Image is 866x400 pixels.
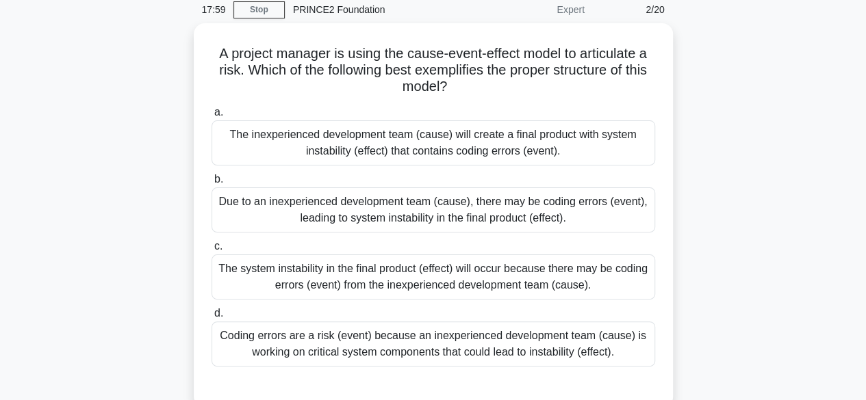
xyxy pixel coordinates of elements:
span: d. [214,307,223,319]
div: Due to an inexperienced development team (cause), there may be coding errors (event), leading to ... [212,187,655,232]
span: a. [214,106,223,118]
div: The inexperienced development team (cause) will create a final product with system instability (e... [212,120,655,165]
span: c. [214,240,222,252]
div: Coding errors are a risk (event) because an inexperienced development team (cause) is working on ... [212,321,655,366]
span: b. [214,173,223,185]
a: Stop [233,1,285,18]
h5: A project manager is using the cause-event-effect model to articulate a risk. Which of the follow... [210,45,657,96]
div: The system instability in the final product (effect) will occur because there may be coding error... [212,254,655,299]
